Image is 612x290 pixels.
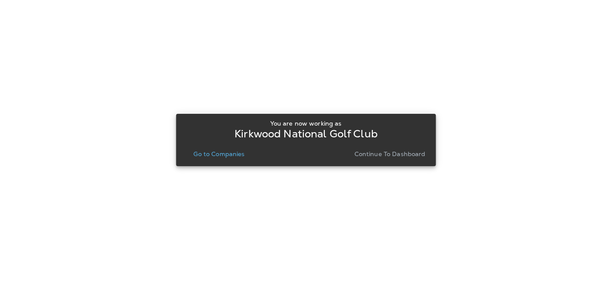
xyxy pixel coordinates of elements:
[193,150,244,157] p: Go to Companies
[351,148,429,160] button: Continue to Dashboard
[190,148,248,160] button: Go to Companies
[354,150,426,157] p: Continue to Dashboard
[234,130,378,137] p: Kirkwood National Golf Club
[270,120,341,127] p: You are now working as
